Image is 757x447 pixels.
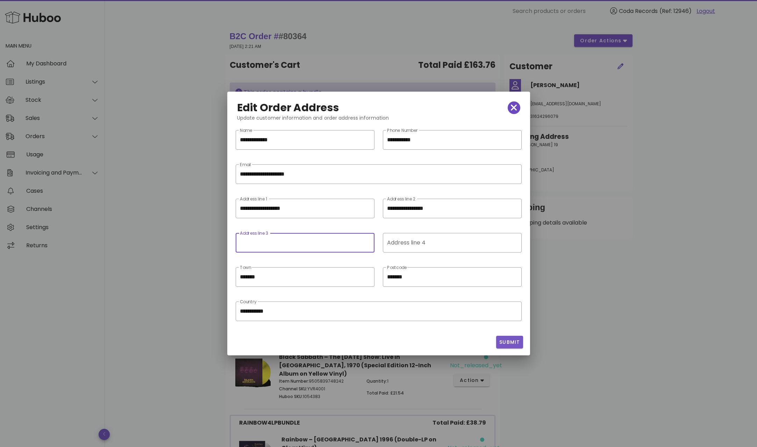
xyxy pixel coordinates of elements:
[387,128,418,133] label: Phone Number
[240,128,252,133] label: Name
[240,197,267,202] label: Address line 1
[496,336,523,348] button: Submit
[237,102,340,113] h2: Edit Order Address
[499,339,520,346] span: Submit
[240,265,251,270] label: Town
[240,299,257,305] label: Country
[240,162,251,168] label: Email
[240,231,268,236] label: Address line 3
[387,197,415,202] label: Address line 2
[231,114,526,127] div: Update customer information and order address information
[387,265,407,270] label: Postcode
